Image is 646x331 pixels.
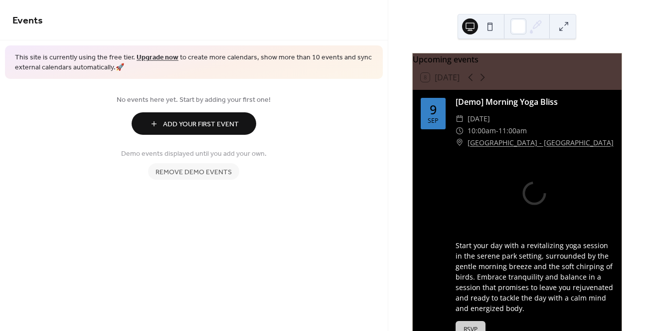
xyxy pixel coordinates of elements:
button: Remove demo events [148,163,239,180]
div: ​ [456,125,464,137]
span: 11:00am [498,125,527,137]
span: Demo events displayed until you add your own. [121,149,267,159]
div: Sep [428,118,439,124]
div: ​ [456,113,464,125]
span: This site is currently using the free tier. to create more calendars, show more than 10 events an... [15,53,373,72]
a: Add Your First Event [12,112,375,135]
span: No events here yet. Start by adding your first one! [12,95,375,105]
span: Add Your First Event [163,119,239,130]
div: [Demo] Morning Yoga Bliss [456,96,614,108]
span: [DATE] [468,113,490,125]
div: Upcoming events [413,53,622,65]
div: Start your day with a revitalizing yoga session in the serene park setting, surrounded by the gen... [456,240,614,314]
a: Upgrade now [137,51,178,64]
a: [GEOGRAPHIC_DATA] - [GEOGRAPHIC_DATA] [468,137,614,149]
button: Add Your First Event [132,112,256,135]
span: - [496,125,498,137]
span: Remove demo events [156,167,232,178]
span: Events [12,11,43,30]
div: ​ [456,137,464,149]
div: 9 [430,103,437,116]
span: 10:00am [468,125,496,137]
